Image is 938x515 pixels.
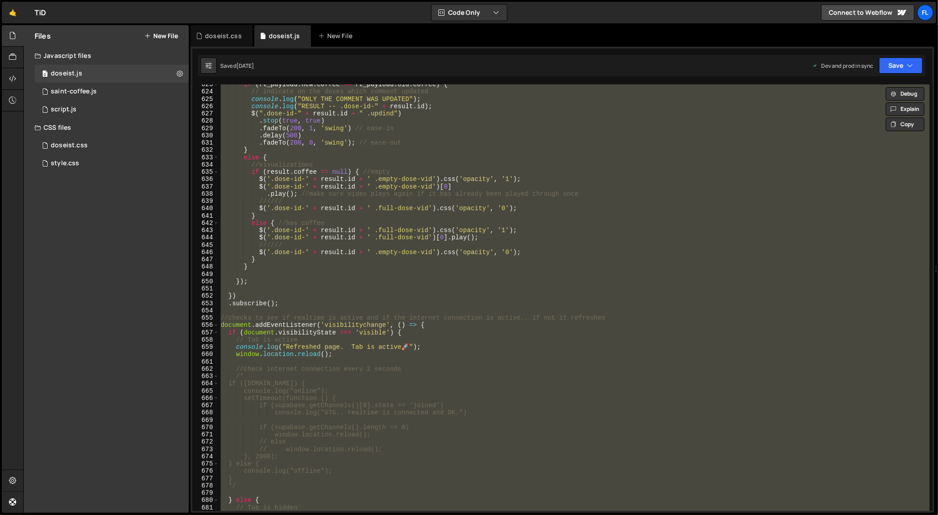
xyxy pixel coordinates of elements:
div: 648 [192,263,219,270]
div: 673 [192,446,219,453]
div: doseist.css [51,141,88,150]
div: 645 [192,242,219,249]
div: 4604/37981.js [35,65,189,83]
div: 646 [192,249,219,256]
div: 666 [192,395,219,402]
div: Saved [220,62,254,70]
div: 680 [192,497,219,504]
div: 641 [192,212,219,220]
div: saint-coffee.js [51,88,97,96]
a: Connect to Webflow [821,4,915,21]
div: 626 [192,103,219,110]
h2: Files [35,31,51,41]
div: 658 [192,336,219,343]
div: 640 [192,205,219,212]
div: TiD [35,7,46,18]
div: 628 [192,117,219,124]
span: 0 [42,71,48,78]
div: 650 [192,278,219,285]
div: Dev and prod in sync [813,62,874,70]
div: 649 [192,271,219,278]
div: 654 [192,307,219,314]
div: 662 [192,365,219,373]
div: 675 [192,460,219,467]
div: 627 [192,110,219,117]
div: 677 [192,475,219,482]
div: New File [318,31,356,40]
div: 651 [192,285,219,292]
div: 632 [192,146,219,154]
div: 638 [192,190,219,198]
div: 674 [192,453,219,460]
div: 653 [192,300,219,307]
div: 656 [192,321,219,329]
div: 630 [192,132,219,139]
div: 625 [192,96,219,103]
div: 667 [192,402,219,409]
div: 635 [192,168,219,176]
div: 644 [192,234,219,241]
div: 629 [192,125,219,132]
div: style.css [51,159,79,167]
div: 631 [192,139,219,146]
div: 659 [192,343,219,351]
div: 639 [192,198,219,205]
div: 660 [192,351,219,358]
button: Explain [886,102,925,116]
div: 4604/42100.css [35,136,189,154]
div: 634 [192,161,219,168]
div: doseist.css [205,31,242,40]
div: 623 [192,81,219,88]
div: 4604/24567.js [35,101,189,119]
div: doseist.js [51,70,82,78]
div: 647 [192,256,219,263]
button: Code Only [431,4,507,21]
div: 657 [192,329,219,336]
div: Javascript files [24,47,189,65]
button: Save [879,57,923,74]
button: Copy [886,118,925,131]
div: 4604/25434.css [35,154,189,172]
div: 633 [192,154,219,161]
div: 669 [192,417,219,424]
div: 652 [192,292,219,299]
div: [DATE] [236,62,254,70]
div: 672 [192,438,219,445]
div: 636 [192,176,219,183]
div: 4604/27020.js [35,83,189,101]
div: 670 [192,424,219,431]
div: 679 [192,489,219,497]
div: CSS files [24,119,189,136]
div: script.js [51,106,76,114]
a: 🤙 [2,2,24,23]
div: 663 [192,373,219,380]
div: 665 [192,387,219,395]
div: 661 [192,358,219,365]
div: 643 [192,227,219,234]
div: 655 [192,314,219,321]
div: 664 [192,380,219,387]
div: 671 [192,431,219,438]
div: 681 [192,504,219,511]
div: 678 [192,482,219,489]
div: 676 [192,467,219,475]
button: Debug [886,87,925,101]
a: Fl [917,4,934,21]
div: 642 [192,220,219,227]
div: 624 [192,88,219,95]
div: doseist.js [269,31,300,40]
div: 637 [192,183,219,190]
div: 668 [192,409,219,416]
button: New File [144,32,178,40]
